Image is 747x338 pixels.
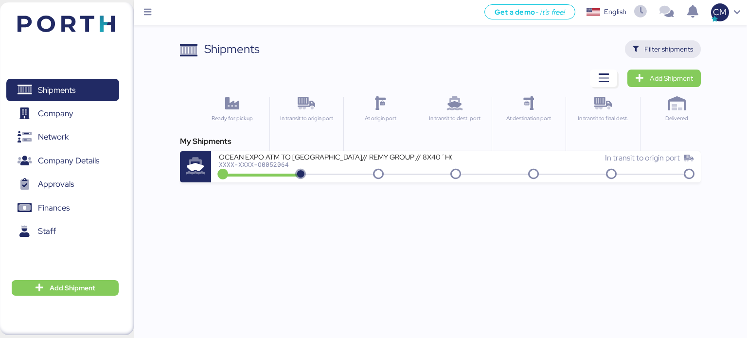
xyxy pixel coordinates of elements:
[219,152,452,160] div: OCEAN EXPO ATM TO [GEOGRAPHIC_DATA]// REMY GROUP // 8X40´HQ// MSC [DATE]
[644,43,693,55] span: Filter shipments
[570,114,635,123] div: In transit to final dest.
[38,177,74,191] span: Approvals
[38,107,73,121] span: Company
[38,130,69,144] span: Network
[348,114,413,123] div: At origin port
[38,201,70,215] span: Finances
[625,40,701,58] button: Filter shipments
[6,126,119,148] a: Network
[180,136,701,147] div: My Shipments
[140,4,156,21] button: Menu
[274,114,339,123] div: In transit to origin port
[38,83,75,97] span: Shipments
[604,7,626,17] div: English
[6,79,119,101] a: Shipments
[6,220,119,243] a: Staff
[627,70,701,87] a: Add Shipment
[38,154,99,168] span: Company Details
[6,150,119,172] a: Company Details
[6,103,119,125] a: Company
[496,114,561,123] div: At destination port
[219,161,452,168] div: XXXX-XXXX-O0052064
[38,224,56,238] span: Staff
[50,282,95,294] span: Add Shipment
[204,40,260,58] div: Shipments
[12,280,119,296] button: Add Shipment
[605,153,680,163] span: In transit to origin port
[644,114,710,123] div: Delivered
[650,72,693,84] span: Add Shipment
[422,114,487,123] div: In transit to dest. port
[199,114,265,123] div: Ready for pickup
[6,173,119,196] a: Approvals
[713,6,727,18] span: CM
[6,197,119,219] a: Finances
